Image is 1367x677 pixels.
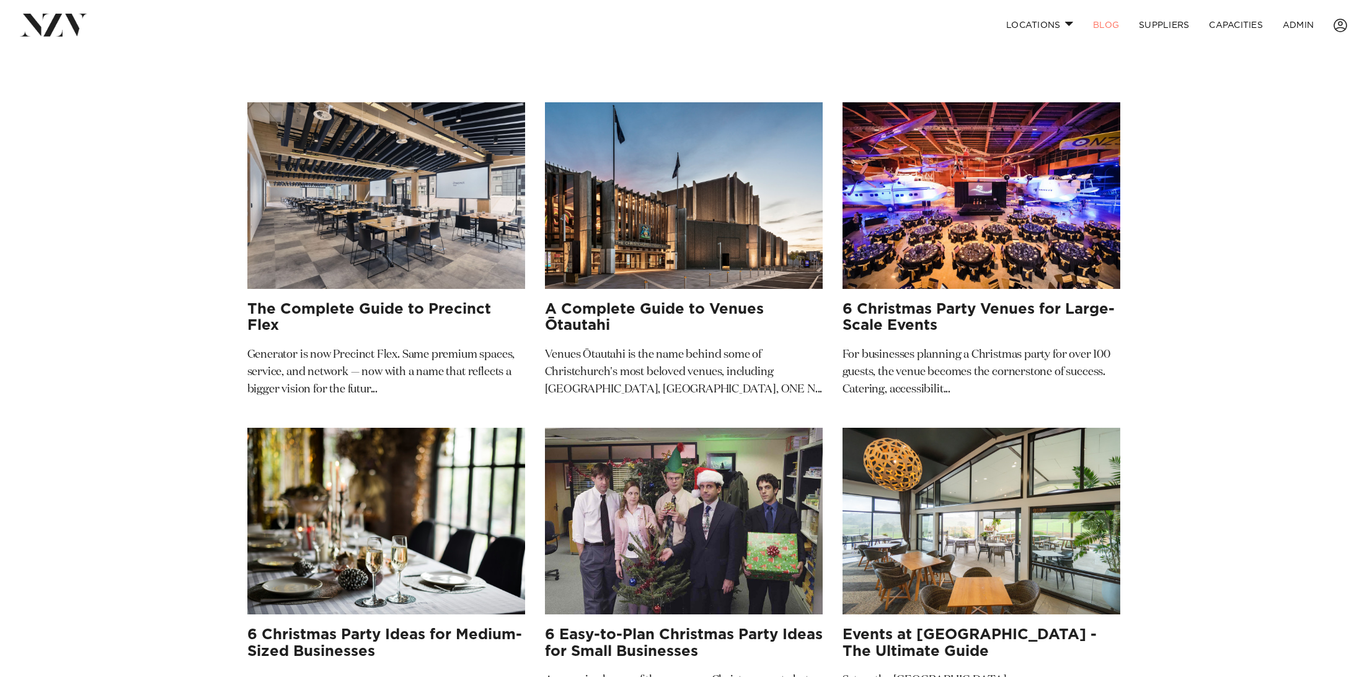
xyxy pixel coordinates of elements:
[545,102,823,413] a: A Complete Guide to Venues Ōtautahi A Complete Guide to Venues Ōtautahi Venues Ōtautahi is the na...
[1129,12,1199,38] a: SUPPLIERS
[1199,12,1273,38] a: Capacities
[1083,12,1129,38] a: BLOG
[545,428,823,614] img: 6 Easy-to-Plan Christmas Party Ideas for Small Businesses
[545,347,823,399] p: Venues Ōtautahi is the name behind some of Christchurch's most beloved venues, including [GEOGRAP...
[545,102,823,289] img: A Complete Guide to Venues Ōtautahi
[247,627,525,660] h3: 6 Christmas Party Ideas for Medium-Sized Businesses
[843,428,1120,614] img: Events at Wainui Golf Club - The Ultimate Guide
[843,347,1120,399] p: For businesses planning a Christmas party for over 100 guests, the venue becomes the cornerstone ...
[843,301,1120,334] h3: 6 Christmas Party Venues for Large-Scale Events
[545,627,823,660] h3: 6 Easy-to-Plan Christmas Party Ideas for Small Businesses
[843,102,1120,289] img: 6 Christmas Party Venues for Large-Scale Events
[247,347,525,399] p: Generator is now Precinct Flex. Same premium spaces, service, and network — now with a name that ...
[20,14,87,36] img: nzv-logo.png
[247,428,525,614] img: 6 Christmas Party Ideas for Medium-Sized Businesses
[843,627,1120,660] h3: Events at [GEOGRAPHIC_DATA] - The Ultimate Guide
[247,102,525,289] img: The Complete Guide to Precinct Flex
[843,102,1120,413] a: 6 Christmas Party Venues for Large-Scale Events 6 Christmas Party Venues for Large-Scale Events F...
[247,102,525,413] a: The Complete Guide to Precinct Flex The Complete Guide to Precinct Flex Generator is now Precinct...
[1273,12,1324,38] a: ADMIN
[247,301,525,334] h3: The Complete Guide to Precinct Flex
[545,301,823,334] h3: A Complete Guide to Venues Ōtautahi
[996,12,1083,38] a: Locations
